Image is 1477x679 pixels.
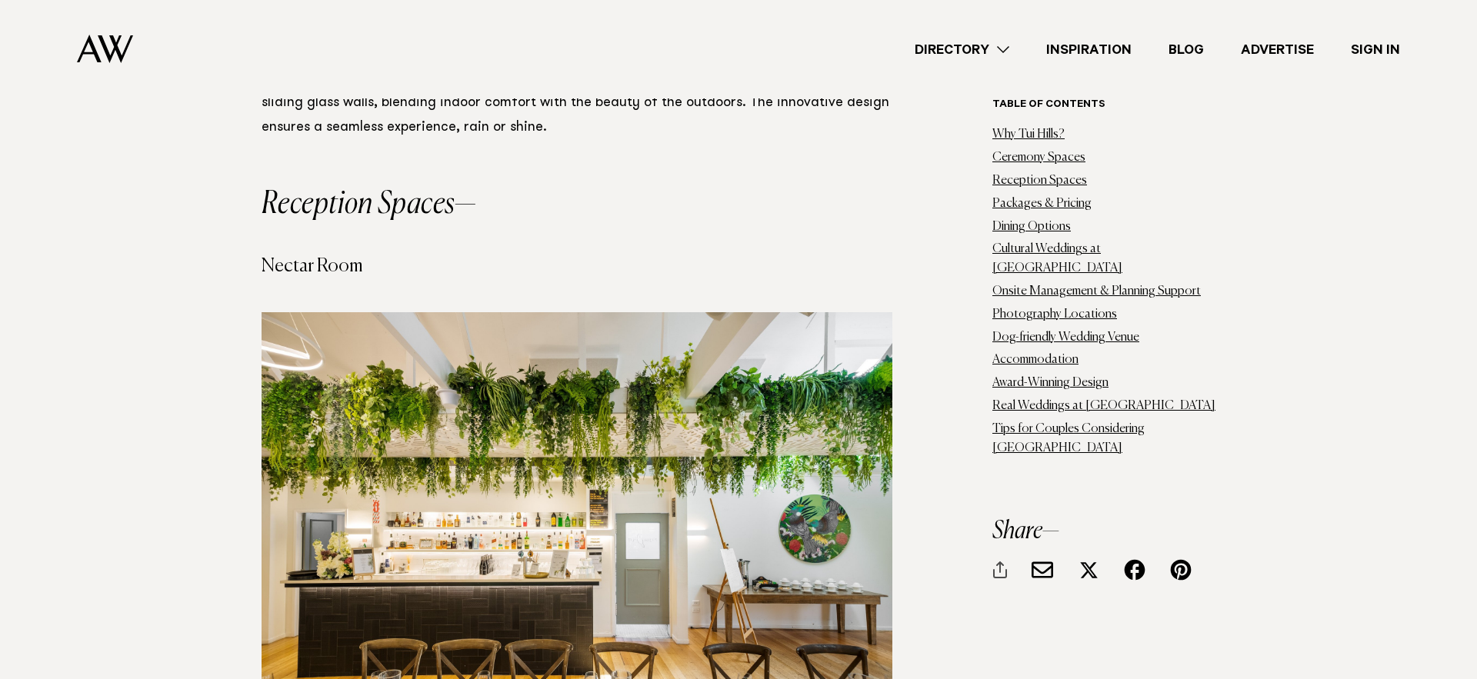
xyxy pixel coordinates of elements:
a: Tips for Couples Considering [GEOGRAPHIC_DATA] [992,423,1145,454]
a: Cultural Weddings at [GEOGRAPHIC_DATA] [992,243,1122,275]
a: Why Tui Hills? [992,128,1065,141]
a: Inspiration [1028,39,1150,60]
a: Dog-friendly Wedding Venue [992,331,1139,343]
a: Real Weddings at [GEOGRAPHIC_DATA] [992,400,1215,412]
h2: Reception Spaces [262,189,892,220]
h3: Share [992,519,1215,544]
a: Onsite Management & Planning Support [992,285,1201,298]
a: Sign In [1332,39,1419,60]
img: Auckland Weddings Logo [77,35,133,63]
a: Directory [896,39,1028,60]
p: For an all-weather option, the award-winning [GEOGRAPHIC_DATA] offers a translucent roof and slid... [262,66,892,140]
a: Packages & Pricing [992,198,1092,210]
a: Blog [1150,39,1222,60]
h6: Table of contents [992,98,1215,113]
a: Advertise [1222,39,1332,60]
a: Photography Locations [992,308,1117,321]
a: Accommodation [992,354,1079,366]
a: Ceremony Spaces [992,151,1085,164]
h4: Nectar Room [262,257,892,275]
a: Award-Winning Design [992,377,1109,389]
a: Reception Spaces [992,175,1087,187]
a: Dining Options [992,220,1071,232]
